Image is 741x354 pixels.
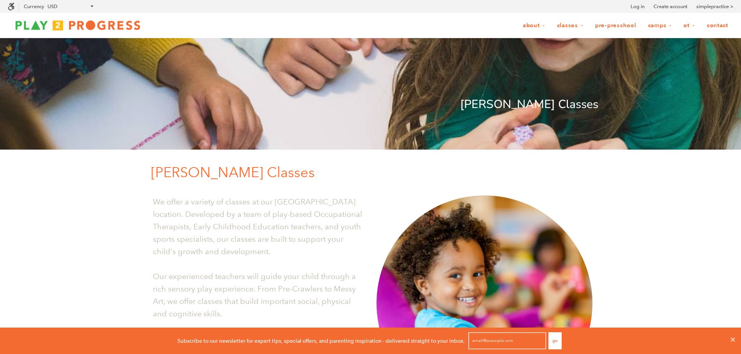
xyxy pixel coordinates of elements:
p: [PERSON_NAME] Classes [143,95,598,114]
p: We offer a variety of classes at our [GEOGRAPHIC_DATA] location. Developed by a team of play-base... [153,195,365,258]
a: Create account [653,3,687,10]
p: Subscribe to our newsletter for expert tips, special offers, and parenting inspiration - delivere... [177,337,465,345]
label: Currency [24,3,44,9]
img: Play2Progress logo [8,17,148,33]
p: Our experienced teachers will guide your child through a rich sensory play experience. From Pre-C... [153,270,365,320]
a: Classes [552,18,589,33]
p: [PERSON_NAME] Classes [151,161,598,184]
a: OT [678,18,700,33]
a: Pre-Preschool [590,18,641,33]
input: email@example.com [468,332,546,349]
a: Log in [631,3,645,10]
a: simplepractice > [696,3,733,10]
a: About [518,18,550,33]
a: Camps [643,18,677,33]
button: Go [548,332,562,349]
a: Contact [702,18,733,33]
